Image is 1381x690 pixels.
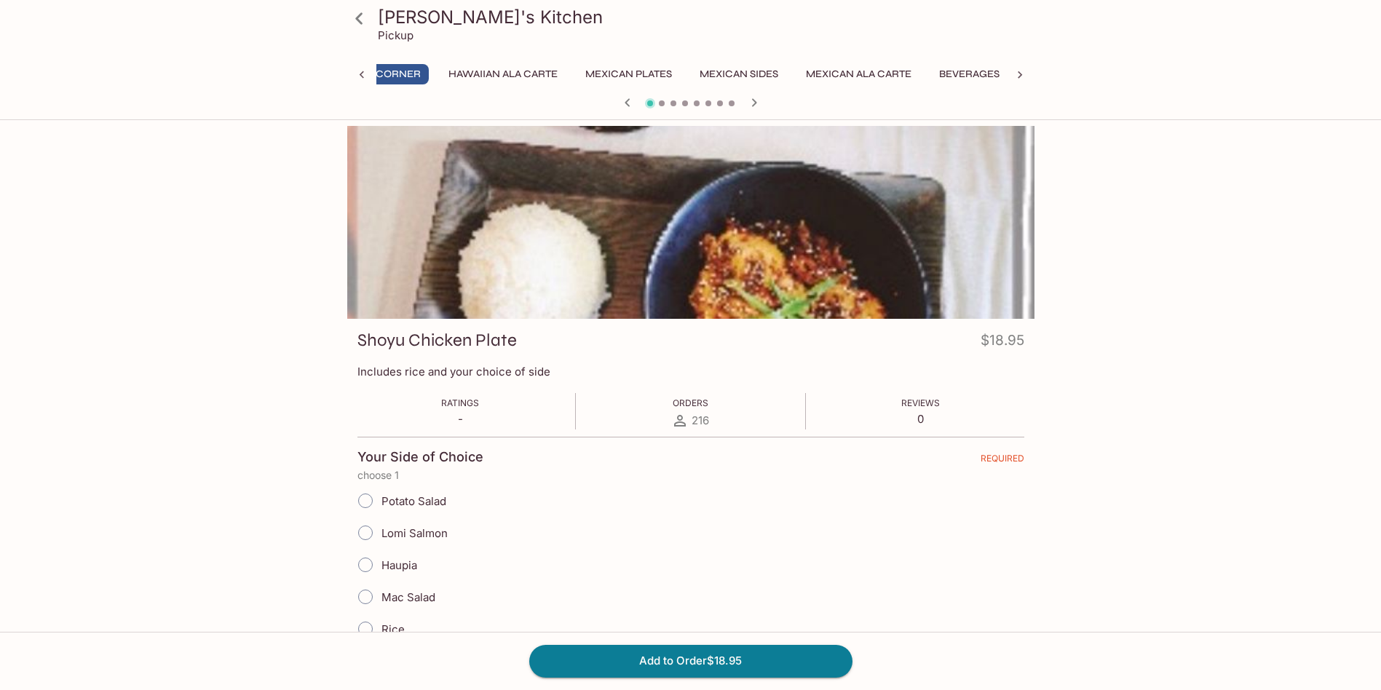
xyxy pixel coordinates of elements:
span: Mac Salad [381,590,435,604]
p: choose 1 [357,469,1024,481]
button: Hawaiian Ala Carte [440,64,566,84]
button: Mexican Ala Carte [798,64,919,84]
h3: [PERSON_NAME]'s Kitchen [378,6,1029,28]
button: Local Corner [331,64,429,84]
h3: Shoyu Chicken Plate [357,329,517,352]
p: 0 [901,412,940,426]
h4: $18.95 [981,329,1024,357]
span: Potato Salad [381,494,446,508]
p: Includes rice and your choice of side [357,365,1024,378]
span: Ratings [441,397,479,408]
button: Mexican Sides [692,64,786,84]
span: Lomi Salmon [381,526,448,540]
p: - [441,412,479,426]
div: Shoyu Chicken Plate [347,126,1034,319]
p: Pickup [378,28,413,42]
span: REQUIRED [981,453,1024,469]
span: Rice [381,622,405,636]
span: Reviews [901,397,940,408]
h4: Your Side of Choice [357,449,483,465]
button: Add to Order$18.95 [529,645,852,677]
span: 216 [692,413,709,427]
button: Beverages [931,64,1008,84]
button: Mexican Plates [577,64,680,84]
span: Orders [673,397,708,408]
span: Haupia [381,558,417,572]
